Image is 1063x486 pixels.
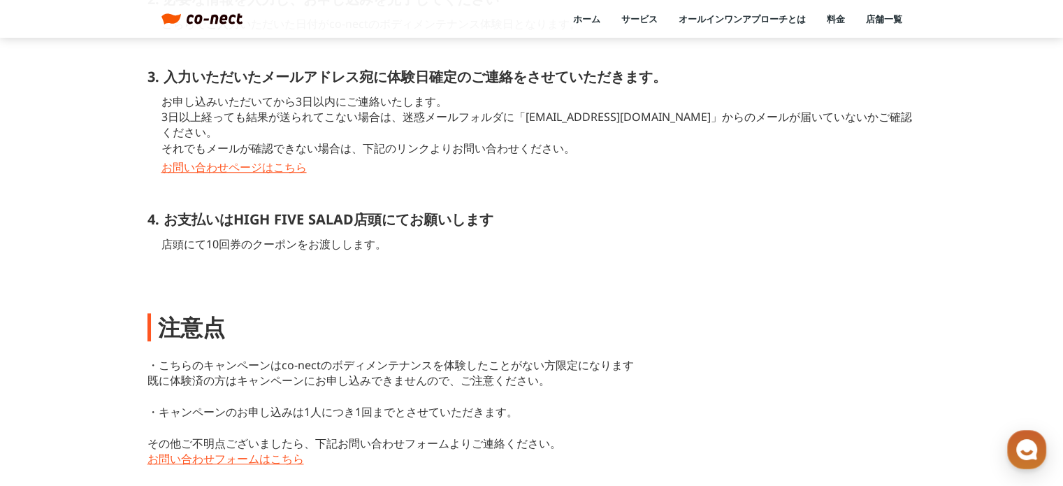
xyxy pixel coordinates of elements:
p: ・こちらのキャンペーンはco-nectのボディメンテナンスを体験したことがない方限定になります 既に体験済の方はキャンペーンにお申し込みできませんので、ご注意ください。 ・キャンペーンのお申し込... [147,357,916,451]
span: ホーム [36,391,61,402]
h2: 注意点 [158,312,225,343]
a: ホーム [4,370,92,405]
a: 料金 [827,13,845,25]
p: 4. お支払いはHIGH FIVE SALAD店頭にてお願いします [147,210,916,229]
a: チャット [92,370,180,405]
a: サービス [621,13,658,25]
a: 設定 [180,370,268,405]
a: お問い合わせページはこちら [161,159,916,175]
p: 3. 入力いただいたメールアドレス宛に体験日確定のご連絡をさせていただきます。 [147,67,916,87]
p: 店頭にて10回券のクーポンをお渡しします。 [161,236,916,252]
a: オールインワンアプローチとは [679,13,806,25]
a: ホーム [573,13,600,25]
span: チャット [120,392,153,403]
span: 設定 [216,391,233,402]
a: 店舗一覧 [866,13,902,25]
a: お問い合わせフォームはこちら [147,451,916,466]
p: お申し込みいただいてから3日以内にご連絡いたします。 3日以上経っても結果が送られてこない場合は、迷惑メールフォルダに「[EMAIL_ADDRESS][DOMAIN_NAME]」からのメールが届... [161,94,916,157]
